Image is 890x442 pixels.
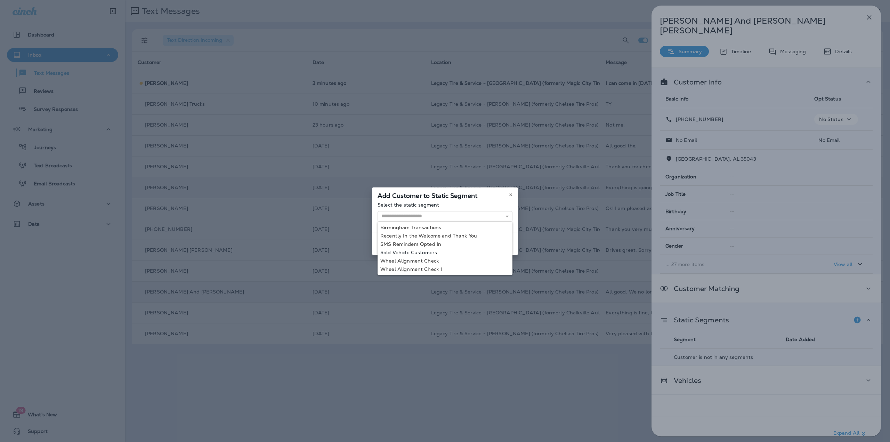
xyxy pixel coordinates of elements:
div: Wheel Alignment Check 1 [380,266,510,272]
div: SMS Reminders Opted In [380,241,510,247]
div: Wheel Alignment Check [380,258,510,264]
div: Sold Vehicle Customers [380,250,510,255]
div: Birmingham Transactions [380,225,510,230]
div: Recently In the Welcome and Thank You [380,233,510,239]
p: Select the static segment [378,202,512,208]
div: Add Customer to Static Segment [372,187,518,202]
